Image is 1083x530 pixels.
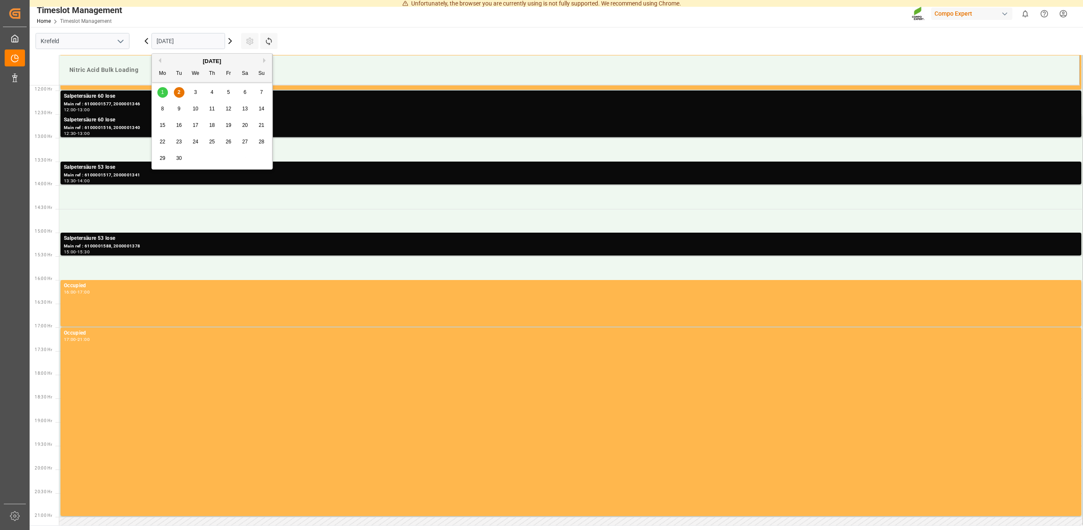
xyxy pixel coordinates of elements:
[77,179,90,183] div: 14:00
[151,33,225,49] input: DD.MM.YYYY
[240,120,250,131] div: Choose Saturday, September 20th, 2025
[190,104,201,114] div: Choose Wednesday, September 10th, 2025
[225,139,231,145] span: 26
[260,89,263,95] span: 7
[37,4,122,16] div: Timeslot Management
[240,137,250,147] div: Choose Saturday, September 27th, 2025
[159,139,165,145] span: 22
[176,122,181,128] span: 16
[76,338,77,341] div: -
[176,155,181,161] span: 30
[76,290,77,294] div: -
[77,108,90,112] div: 13:00
[35,442,52,447] span: 19:30 Hr
[64,338,76,341] div: 17:00
[190,87,201,98] div: Choose Wednesday, September 3rd, 2025
[176,139,181,145] span: 23
[77,132,90,135] div: 13:00
[207,104,217,114] div: Choose Thursday, September 11th, 2025
[256,87,267,98] div: Choose Sunday, September 7th, 2025
[77,290,90,294] div: 17:00
[912,6,925,21] img: Screenshot%202023-09-29%20at%2010.02.21.png_1712312052.png
[35,371,52,376] span: 18:00 Hr
[35,181,52,186] span: 14:00 Hr
[35,276,52,281] span: 16:00 Hr
[174,104,184,114] div: Choose Tuesday, September 9th, 2025
[256,137,267,147] div: Choose Sunday, September 28th, 2025
[35,205,52,210] span: 14:30 Hr
[1035,4,1054,23] button: Help Center
[223,137,234,147] div: Choose Friday, September 26th, 2025
[35,134,52,139] span: 13:00 Hr
[178,106,181,112] span: 9
[225,122,231,128] span: 19
[258,139,264,145] span: 28
[244,89,247,95] span: 6
[190,137,201,147] div: Choose Wednesday, September 24th, 2025
[174,153,184,164] div: Choose Tuesday, September 30th, 2025
[178,89,181,95] span: 2
[242,139,247,145] span: 27
[209,122,214,128] span: 18
[190,120,201,131] div: Choose Wednesday, September 17th, 2025
[190,69,201,79] div: We
[240,104,250,114] div: Choose Saturday, September 13th, 2025
[64,172,1078,179] div: Main ref : 6100001517, 2000001341
[157,104,168,114] div: Choose Monday, September 8th, 2025
[64,290,76,294] div: 16:00
[159,155,165,161] span: 29
[76,250,77,254] div: -
[35,418,52,423] span: 19:00 Hr
[64,250,76,254] div: 15:00
[192,139,198,145] span: 24
[35,253,52,257] span: 15:30 Hr
[35,158,52,162] span: 13:30 Hr
[35,395,52,399] span: 18:30 Hr
[35,513,52,518] span: 21:00 Hr
[931,8,1012,20] div: Compo Expert
[240,69,250,79] div: Sa
[35,87,52,91] span: 12:00 Hr
[35,324,52,328] span: 17:00 Hr
[37,18,51,24] a: Home
[209,106,214,112] span: 11
[256,120,267,131] div: Choose Sunday, September 21st, 2025
[154,84,270,167] div: month 2025-09
[256,104,267,114] div: Choose Sunday, September 14th, 2025
[35,300,52,305] span: 16:30 Hr
[161,89,164,95] span: 1
[223,104,234,114] div: Choose Friday, September 12th, 2025
[258,122,264,128] span: 21
[174,120,184,131] div: Choose Tuesday, September 16th, 2025
[64,282,1078,290] div: Occupied
[114,35,126,48] button: open menu
[35,229,52,233] span: 15:00 Hr
[242,122,247,128] span: 20
[35,489,52,494] span: 20:30 Hr
[64,92,1078,101] div: Salpetersäure 60 lose
[207,87,217,98] div: Choose Thursday, September 4th, 2025
[157,69,168,79] div: Mo
[157,153,168,164] div: Choose Monday, September 29th, 2025
[227,89,230,95] span: 5
[157,120,168,131] div: Choose Monday, September 15th, 2025
[225,106,231,112] span: 12
[207,137,217,147] div: Choose Thursday, September 25th, 2025
[64,132,76,135] div: 12:30
[35,347,52,352] span: 17:30 Hr
[223,120,234,131] div: Choose Friday, September 19th, 2025
[152,57,272,66] div: [DATE]
[174,69,184,79] div: Tu
[76,132,77,135] div: -
[64,163,1078,172] div: Salpetersäure 53 lose
[64,234,1078,243] div: Salpetersäure 53 lose
[35,466,52,470] span: 20:00 Hr
[77,250,90,254] div: 15:30
[64,329,1078,338] div: Occupied
[64,108,76,112] div: 12:00
[64,124,1078,132] div: Main ref : 6100001516, 2000001340
[223,69,234,79] div: Fr
[242,106,247,112] span: 13
[931,5,1016,22] button: Compo Expert
[157,137,168,147] div: Choose Monday, September 22nd, 2025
